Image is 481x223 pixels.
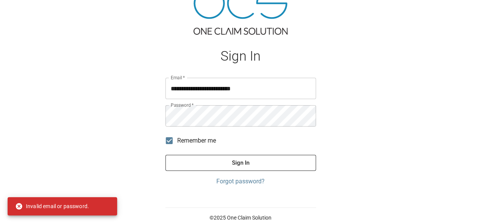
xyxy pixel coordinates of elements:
[165,155,316,171] button: Sign In
[165,48,316,64] h1: Sign In
[9,5,40,20] img: ocs-logo-white-transparent.png
[165,214,316,221] p: © 2025 One Claim Solution
[177,136,216,145] span: Remember me
[171,74,185,81] label: Email
[165,177,316,186] a: Forgot password?
[171,102,194,108] label: Password
[15,199,89,213] div: Invalid email or password.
